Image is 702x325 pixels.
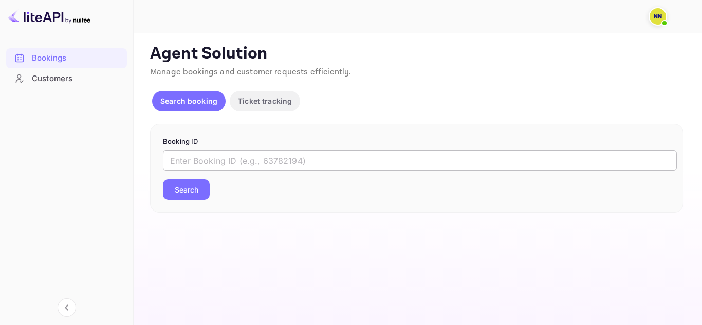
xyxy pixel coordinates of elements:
[150,44,683,64] p: Agent Solution
[8,8,90,25] img: LiteAPI logo
[160,95,217,106] p: Search booking
[32,52,122,64] div: Bookings
[6,48,127,68] div: Bookings
[163,150,677,171] input: Enter Booking ID (e.g., 63782194)
[58,298,76,317] button: Collapse navigation
[6,69,127,88] a: Customers
[32,73,122,85] div: Customers
[163,137,671,147] p: Booking ID
[238,95,292,106] p: Ticket tracking
[6,69,127,89] div: Customers
[6,48,127,67] a: Bookings
[650,8,666,25] img: N/A N/A
[163,179,210,200] button: Search
[150,67,352,78] span: Manage bookings and customer requests efficiently.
